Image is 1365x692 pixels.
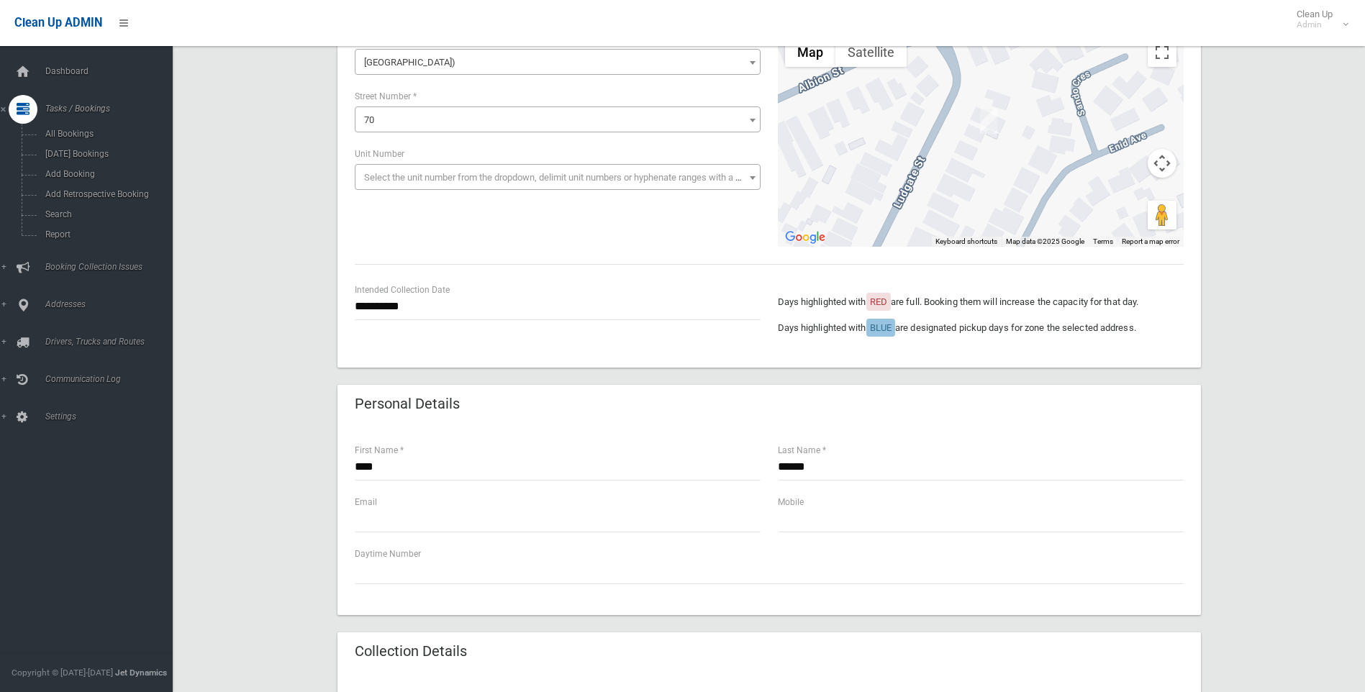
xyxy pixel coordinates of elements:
span: Clean Up [1289,9,1347,30]
img: Google [781,228,829,247]
span: 70 [358,110,757,130]
span: Select the unit number from the dropdown, delimit unit numbers or hyphenate ranges with a comma [364,172,766,183]
span: Addresses [41,299,183,309]
small: Admin [1297,19,1333,30]
span: RED [870,296,887,307]
button: Map camera controls [1148,149,1176,178]
button: Keyboard shortcuts [935,237,997,247]
a: Open this area in Google Maps (opens a new window) [781,228,829,247]
p: Days highlighted with are full. Booking them will increase the capacity for that day. [778,293,1184,311]
span: All Bookings [41,129,171,139]
span: Copyright © [DATE]-[DATE] [12,668,113,678]
button: Drag Pegman onto the map to open Street View [1148,201,1176,229]
div: 70 Ludgate Street, ROSELANDS NSW 2196 [980,109,997,134]
span: Settings [41,411,183,422]
button: Toggle fullscreen view [1148,38,1176,67]
header: Personal Details [337,390,477,418]
span: Search [41,209,171,219]
header: Collection Details [337,637,484,665]
span: Dashboard [41,66,183,76]
span: Ludgate Street (ROSELANDS 2196) [358,53,757,73]
strong: Jet Dynamics [115,668,167,678]
span: [DATE] Bookings [41,149,171,159]
span: Tasks / Bookings [41,104,183,114]
span: Report [41,229,171,240]
span: Clean Up ADMIN [14,16,102,29]
p: Days highlighted with are designated pickup days for zone the selected address. [778,319,1184,337]
span: 70 [355,106,761,132]
button: Show street map [785,38,835,67]
span: Booking Collection Issues [41,262,183,272]
a: Terms (opens in new tab) [1093,237,1113,245]
span: Drivers, Trucks and Routes [41,337,183,347]
span: Communication Log [41,374,183,384]
span: Map data ©2025 Google [1006,237,1084,245]
a: Report a map error [1122,237,1179,245]
span: Add Booking [41,169,171,179]
button: Show satellite imagery [835,38,907,67]
span: Add Retrospective Booking [41,189,171,199]
span: BLUE [870,322,892,333]
span: Ludgate Street (ROSELANDS 2196) [355,49,761,75]
span: 70 [364,114,374,125]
